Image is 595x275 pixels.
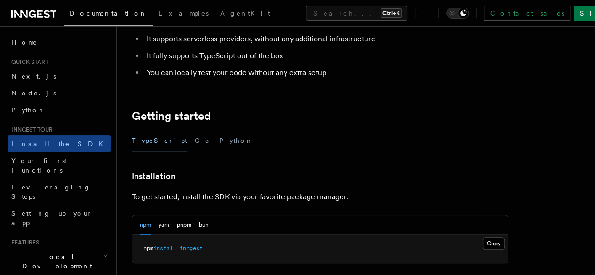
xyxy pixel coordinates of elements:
a: Your first Functions [8,152,111,179]
a: Examples [153,3,214,25]
a: Home [8,34,111,51]
span: Inngest tour [8,126,53,134]
span: Python [11,106,46,114]
span: install [153,245,176,251]
span: Setting up your app [11,210,92,227]
a: Node.js [8,85,111,102]
a: Install the SDK [8,135,111,152]
button: Local Development [8,248,111,275]
li: You can locally test your code without any extra setup [144,66,508,79]
a: Next.js [8,68,111,85]
span: Leveraging Steps [11,183,91,200]
button: Go [195,130,212,151]
span: Node.js [11,89,56,97]
button: pnpm [177,215,191,235]
a: Getting started [132,110,211,123]
button: Search...Ctrl+K [306,6,407,21]
a: Setting up your app [8,205,111,231]
a: Python [8,102,111,118]
span: Examples [159,9,209,17]
span: Features [8,239,39,246]
li: It supports serverless providers, without any additional infrastructure [144,32,508,46]
button: npm [140,215,151,235]
a: Documentation [64,3,153,26]
button: Python [219,130,254,151]
button: TypeScript [132,130,187,151]
li: It fully supports TypeScript out of the box [144,49,508,63]
span: inngest [180,245,203,251]
span: Documentation [70,9,147,17]
a: Installation [132,170,175,183]
span: Quick start [8,58,48,66]
span: npm [143,245,153,251]
a: AgentKit [214,3,276,25]
kbd: Ctrl+K [381,8,402,18]
button: Toggle dark mode [446,8,469,19]
span: Next.js [11,72,56,80]
span: Your first Functions [11,157,67,174]
span: Local Development [8,252,103,271]
span: Install the SDK [11,140,109,148]
span: AgentKit [220,9,270,17]
span: Home [11,38,38,47]
a: Leveraging Steps [8,179,111,205]
button: bun [199,215,209,235]
a: Contact sales [484,6,570,21]
button: Copy [483,237,505,250]
p: To get started, install the SDK via your favorite package manager: [132,190,508,204]
button: yarn [159,215,169,235]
